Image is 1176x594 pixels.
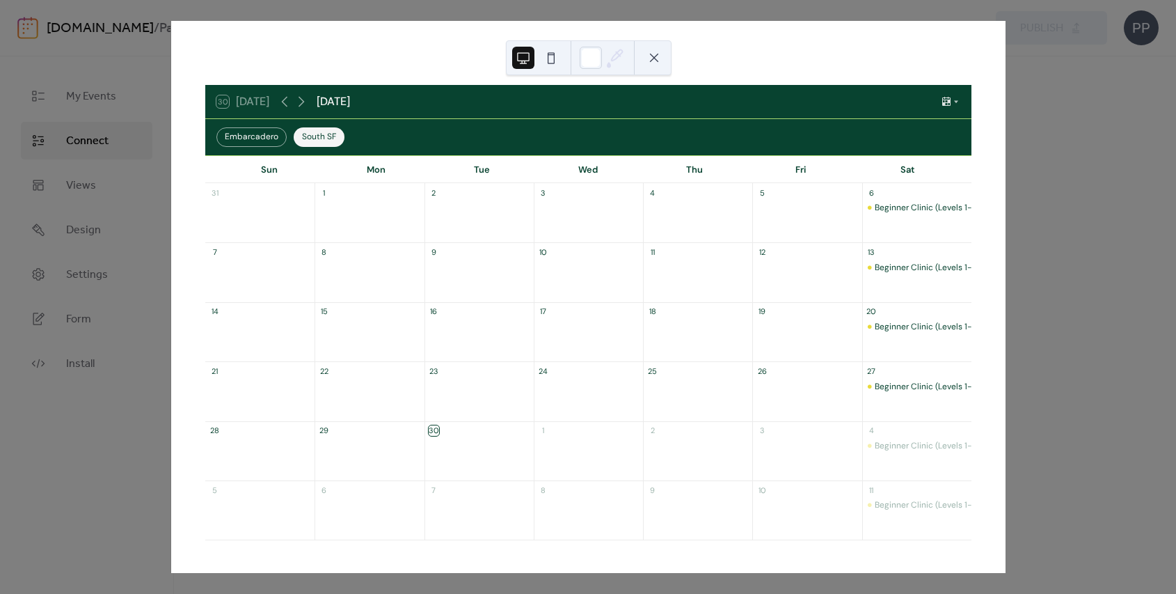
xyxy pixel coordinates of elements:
div: 25 [647,366,658,376]
div: 1 [319,187,329,198]
div: 9 [429,247,439,257]
div: Wed [535,156,642,184]
div: Beginner Clinic (Levels 1-2) [875,440,979,452]
div: Beginner Clinic (Levels 1-2) [875,202,979,214]
div: Beginner Clinic (Levels 1-2) [862,202,971,214]
div: 6 [319,485,329,495]
div: 4 [866,425,877,436]
div: 20 [866,306,877,317]
div: 1 [538,425,548,436]
div: Sat [854,156,960,184]
div: Beginner Clinic (Levels 1-2) [862,262,971,274]
div: 24 [538,366,548,376]
div: Sun [216,156,323,184]
div: 22 [319,366,329,376]
div: 16 [429,306,439,317]
div: 7 [209,247,220,257]
div: Fri [748,156,855,184]
div: 17 [538,306,548,317]
div: 19 [756,306,767,317]
div: 10 [538,247,548,257]
div: 11 [647,247,658,257]
div: Beginner Clinic (Levels 1-2) [862,499,971,511]
div: South SF [294,127,344,147]
div: 10 [756,485,767,495]
div: 29 [319,425,329,436]
div: Mon [323,156,429,184]
div: Beginner Clinic (Levels 1-2) [875,381,979,393]
div: 11 [866,485,877,495]
div: 3 [538,187,548,198]
div: Beginner Clinic (Levels 1-2) [875,321,979,333]
div: 23 [429,366,439,376]
div: 2 [647,425,658,436]
div: 15 [319,306,329,317]
div: Thu [642,156,748,184]
div: 21 [209,366,220,376]
div: Beginner Clinic (Levels 1-2) [862,440,971,452]
div: 9 [647,485,658,495]
div: Beginner Clinic (Levels 1-2) [862,321,971,333]
div: 12 [756,247,767,257]
div: 4 [647,187,658,198]
div: 27 [866,366,877,376]
div: 14 [209,306,220,317]
div: 2 [429,187,439,198]
div: 28 [209,425,220,436]
div: 7 [429,485,439,495]
div: 31 [209,187,220,198]
div: Beginner Clinic (Levels 1-2) [875,262,979,274]
div: 18 [647,306,658,317]
div: 13 [866,247,877,257]
div: 6 [866,187,877,198]
div: 26 [756,366,767,376]
div: Embarcadero [216,127,287,147]
div: Beginner Clinic (Levels 1-2) [875,499,979,511]
div: Tue [429,156,535,184]
div: 5 [209,485,220,495]
div: 8 [319,247,329,257]
div: 3 [756,425,767,436]
div: [DATE] [317,93,350,110]
div: 8 [538,485,548,495]
div: 30 [429,425,439,436]
div: 5 [756,187,767,198]
div: Beginner Clinic (Levels 1-2) [862,381,971,393]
